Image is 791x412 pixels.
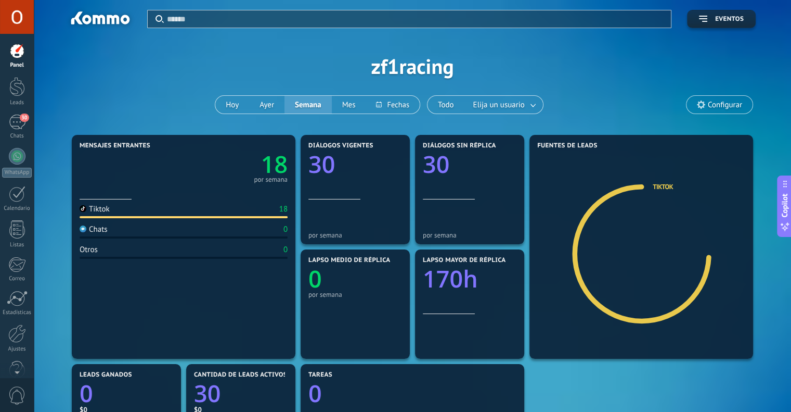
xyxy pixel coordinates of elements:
img: Chats [80,226,86,232]
div: Ajustes [2,346,32,353]
span: 30 [20,114,29,122]
a: 0 [80,378,173,409]
span: Lapso medio de réplica [308,257,391,264]
div: Listas [2,242,32,248]
button: Ayer [249,96,284,114]
button: Eventos [687,10,756,28]
div: Panel [2,62,32,69]
a: 0 [308,378,516,409]
span: Eventos [715,16,744,23]
div: Otros [80,245,98,255]
span: Mensajes entrantes [80,142,150,149]
a: 170h [423,263,516,295]
a: TikTok [653,182,673,191]
button: Fechas [366,96,419,114]
img: Tiktok [80,205,86,212]
div: Leads [2,99,32,106]
button: Elija un usuario [464,96,543,114]
text: 30 [423,148,449,180]
span: Cantidad de leads activos [194,371,287,379]
text: 170h [423,263,478,295]
button: Hoy [215,96,249,114]
div: Estadísticas [2,309,32,316]
text: 0 [308,378,322,409]
button: Mes [332,96,366,114]
text: 30 [308,148,335,180]
div: por semana [423,231,516,239]
div: por semana [308,231,402,239]
div: Correo [2,276,32,282]
div: Chats [2,133,32,140]
div: 0 [283,224,288,234]
div: Tiktok [80,204,110,214]
span: Diálogos vigentes [308,142,373,149]
div: por semana [308,291,402,298]
div: por semana [254,177,288,182]
a: 30 [194,378,288,409]
span: Configurar [708,101,742,109]
div: Calendario [2,205,32,212]
div: WhatsApp [2,168,32,178]
a: 18 [184,148,288,180]
span: Fuentes de leads [537,142,598,149]
div: Chats [80,224,108,234]
button: Semana [284,96,332,114]
span: Tareas [308,371,332,379]
div: 18 [279,204,288,214]
button: Todo [427,96,464,114]
span: Copilot [780,193,790,217]
span: Leads ganados [80,371,132,379]
span: Diálogos sin réplica [423,142,496,149]
text: 18 [261,148,288,180]
span: Elija un usuario [471,98,527,112]
text: 0 [80,378,93,409]
span: Lapso mayor de réplica [423,257,505,264]
text: 30 [194,378,221,409]
div: 0 [283,245,288,255]
text: 0 [308,263,322,295]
